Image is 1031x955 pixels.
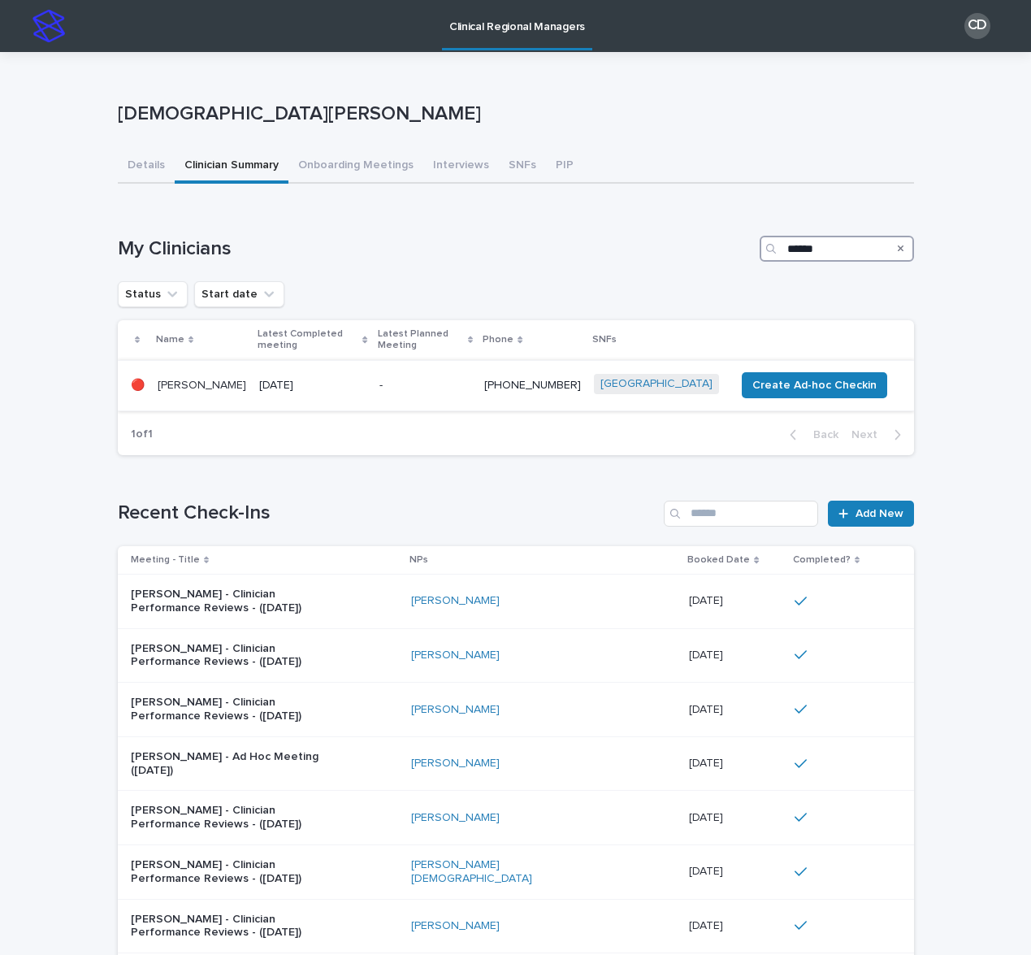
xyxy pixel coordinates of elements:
[411,757,500,771] a: [PERSON_NAME]
[131,379,145,393] p: 🔴
[258,325,359,355] p: Latest Completed meeting
[118,899,914,953] tr: [PERSON_NAME] - Clinician Performance Reviews - ([DATE])[PERSON_NAME] [DATE][DATE]
[689,700,726,717] p: [DATE]
[592,331,617,349] p: SNFs
[851,429,887,441] span: Next
[845,428,914,442] button: Next
[131,588,334,615] p: [PERSON_NAME] - Clinician Performance Reviews - ([DATE])
[499,150,546,184] button: SNFs
[118,683,914,737] tr: [PERSON_NAME] - Clinician Performance Reviews - ([DATE])[PERSON_NAME] [DATE][DATE]
[964,13,990,39] div: CD
[131,858,334,886] p: [PERSON_NAME] - Clinician Performance Reviews - ([DATE])
[131,913,334,940] p: [PERSON_NAME] - Clinician Performance Reviews - ([DATE])
[131,804,334,831] p: [PERSON_NAME] - Clinician Performance Reviews - ([DATE])
[118,360,914,410] tr: 🔴[PERSON_NAME][DATE]-[PHONE_NUMBER]‬[GEOGRAPHIC_DATA] Create Ad-hoc Checkin
[131,750,334,778] p: [PERSON_NAME] - Ad Hoc Meeting ([DATE])
[856,508,903,519] span: Add New
[118,736,914,791] tr: [PERSON_NAME] - Ad Hoc Meeting ([DATE])[PERSON_NAME] [DATE][DATE]
[378,325,465,355] p: Latest Planned Meeting
[118,574,914,628] tr: [PERSON_NAME] - Clinician Performance Reviews - ([DATE])[PERSON_NAME] [DATE][DATE]
[194,281,284,307] button: Start date
[689,916,726,933] p: [DATE]
[411,594,500,608] a: [PERSON_NAME]
[777,428,845,442] button: Back
[752,377,877,393] span: Create Ad-hoc Checkin
[689,753,726,771] p: [DATE]
[689,808,726,825] p: [DATE]
[118,150,175,184] button: Details
[288,150,423,184] button: Onboarding Meetings
[118,791,914,845] tr: [PERSON_NAME] - Clinician Performance Reviews - ([DATE])[PERSON_NAME] [DATE][DATE]
[131,642,334,670] p: [PERSON_NAME] - Clinician Performance Reviews - ([DATE])
[175,150,288,184] button: Clinician Summary
[259,379,366,393] p: [DATE]
[742,372,887,398] button: Create Ad-hoc Checkin
[118,237,753,261] h1: My Clinicians
[411,858,614,886] a: [PERSON_NAME][DEMOGRAPHIC_DATA]
[687,551,750,569] p: Booked Date
[411,703,500,717] a: [PERSON_NAME]
[411,919,500,933] a: [PERSON_NAME]
[546,150,583,184] button: PIP
[423,150,499,184] button: Interviews
[118,628,914,683] tr: [PERSON_NAME] - Clinician Performance Reviews - ([DATE])[PERSON_NAME] [DATE][DATE]
[828,501,913,527] a: Add New
[409,551,428,569] p: NPs
[156,331,184,349] p: Name
[158,379,246,393] p: [PERSON_NAME]
[131,696,334,723] p: [PERSON_NAME] - Clinician Performance Reviews - ([DATE])
[760,236,914,262] input: Search
[689,862,726,879] p: [DATE]
[118,844,914,899] tr: [PERSON_NAME] - Clinician Performance Reviews - ([DATE])[PERSON_NAME][DEMOGRAPHIC_DATA] [DATE][DATE]
[379,379,472,393] p: -
[689,645,726,662] p: [DATE]
[32,10,65,42] img: stacker-logo-s-only.png
[118,281,188,307] button: Status
[484,380,581,391] a: [PHONE_NUMBER]‬
[689,591,726,608] p: [DATE]
[118,501,658,525] h1: Recent Check-Ins
[411,649,500,662] a: [PERSON_NAME]
[118,102,908,126] p: [DEMOGRAPHIC_DATA][PERSON_NAME]
[118,415,166,454] p: 1 of 1
[793,551,851,569] p: Completed?
[131,551,200,569] p: Meeting - Title
[664,501,818,527] input: Search
[804,429,838,441] span: Back
[483,331,513,349] p: Phone
[600,377,713,391] a: [GEOGRAPHIC_DATA]
[411,811,500,825] a: [PERSON_NAME]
